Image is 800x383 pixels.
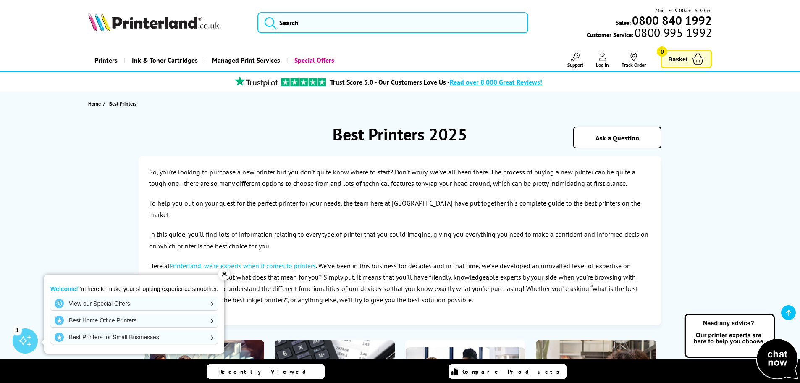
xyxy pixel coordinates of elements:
span: Read over 8,000 Great Reviews! [450,78,542,86]
img: trustpilot rating [281,78,326,86]
span: 0 [657,46,667,57]
h1: Best Printers 2025 [139,123,662,145]
b: 0800 840 1992 [632,13,712,28]
span: Recently Viewed [219,368,315,375]
a: Support [567,53,583,68]
p: So, you're looking to purchase a new printer but you don't quite know where to start? Don't worry... [149,166,651,189]
span: Best Printers [109,99,136,108]
span: Home [88,99,101,108]
a: Recently Viewed [207,364,325,379]
a: Home [88,99,103,108]
span: Sales: [616,18,631,26]
img: Printerland Logo [88,13,219,31]
div: 1 [13,325,22,335]
a: Basket 0 [661,50,712,68]
a: View our Special Offers [50,297,218,310]
input: Search [257,12,528,33]
a: Log In [596,53,609,68]
span: Basket [668,53,687,65]
a: Ask a Question [595,134,639,142]
a: Managed Print Services [204,50,286,71]
a: Printerland, we're experts when it comes to printers [170,261,316,270]
a: Printerland Logo [88,13,247,33]
a: Best Home Office Printers [50,314,218,327]
a: Compare Products [449,364,567,379]
span: Support [567,62,583,68]
strong: Welcome! [50,285,78,292]
p: Here at . We've been in this business for decades and in that time, we've developed an unrivalled... [149,260,651,306]
a: Best Printers [109,99,139,108]
img: Open Live Chat window [682,312,800,381]
span: Log In [596,62,609,68]
p: In this guide, you'll find lots of information relating to every type of printer that you could i... [149,229,651,251]
p: To help you out on your quest for the perfect printer for your needs, the team here at [GEOGRAPHI... [149,198,651,220]
a: Ink & Toner Cartridges [124,50,204,71]
a: Special Offers [286,50,341,71]
div: ✕ [218,268,230,280]
a: Printers [88,50,124,71]
img: trustpilot rating [231,76,281,87]
span: Mon - Fri 9:00am - 5:30pm [656,6,712,14]
a: Track Order [622,53,646,68]
span: Ink & Toner Cartridges [132,50,198,71]
span: 0800 995 1992 [633,29,712,37]
p: I'm here to make your shopping experience smoother. [50,285,218,293]
span: Customer Service: [587,29,712,39]
span: Compare Products [462,368,564,375]
a: Trust Score 5.0 - Our Customers Love Us -Read over 8,000 Great Reviews! [330,78,542,86]
a: 0800 840 1992 [631,16,712,24]
a: Best Printers for Small Businesses [50,330,218,344]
